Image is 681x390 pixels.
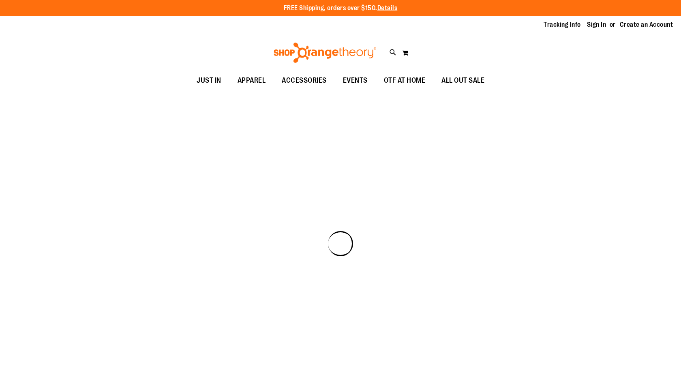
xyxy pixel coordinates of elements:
span: EVENTS [343,71,368,90]
span: JUST IN [197,71,221,90]
span: ALL OUT SALE [441,71,484,90]
span: APPAREL [238,71,266,90]
img: Shop Orangetheory [272,43,377,63]
span: OTF AT HOME [384,71,426,90]
a: APPAREL [229,71,274,90]
a: Tracking Info [544,20,581,29]
a: Create an Account [620,20,673,29]
a: Details [377,4,398,12]
a: ACCESSORIES [274,71,335,90]
p: FREE Shipping, orders over $150. [284,4,398,13]
span: ACCESSORIES [282,71,327,90]
a: EVENTS [335,71,376,90]
a: JUST IN [188,71,229,90]
a: Sign In [587,20,606,29]
a: ALL OUT SALE [433,71,493,90]
a: OTF AT HOME [376,71,434,90]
